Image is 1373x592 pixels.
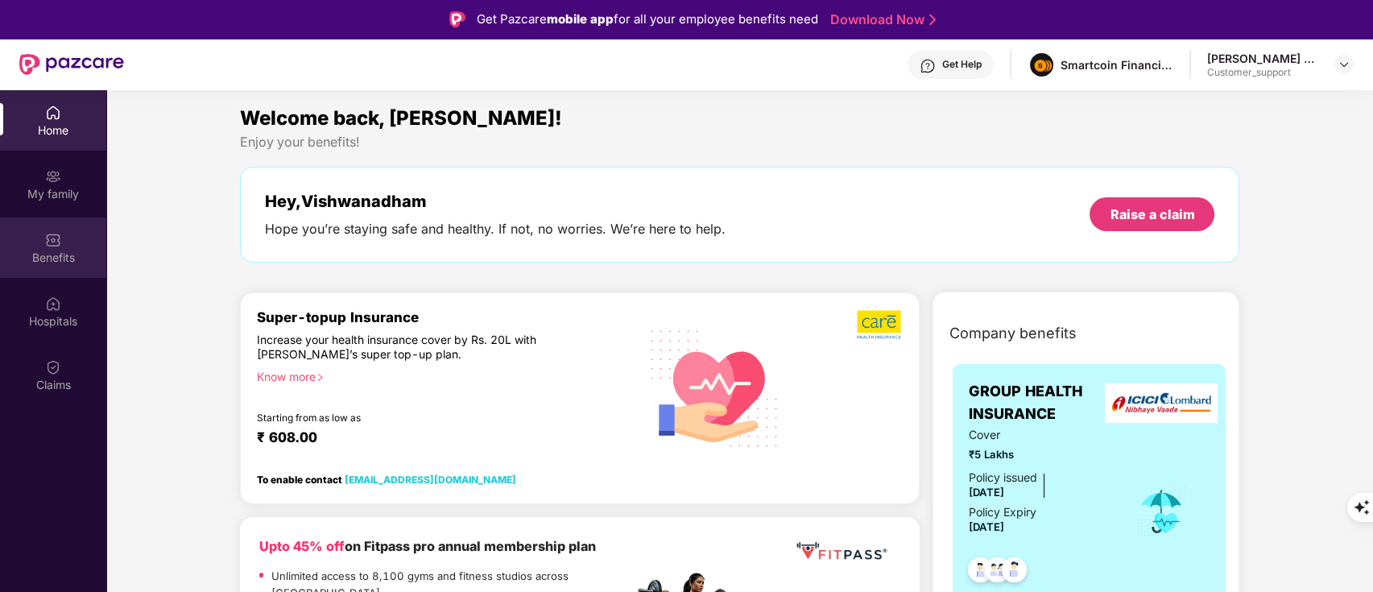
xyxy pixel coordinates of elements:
a: [EMAIL_ADDRESS][DOMAIN_NAME] [345,474,516,486]
span: right [316,373,325,382]
div: Raise a claim [1110,205,1194,223]
img: svg+xml;base64,PHN2ZyB4bWxucz0iaHR0cDovL3d3dy53My5vcmcvMjAwMC9zdmciIHdpZHRoPSI0OC45NDMiIGhlaWdodD... [995,553,1034,592]
div: Get Help [942,58,982,71]
img: svg+xml;base64,PHN2ZyBpZD0iRHJvcGRvd24tMzJ4MzIiIHhtbG5zPSJodHRwOi8vd3d3LnczLm9yZy8yMDAwL3N2ZyIgd2... [1338,58,1350,71]
span: GROUP HEALTH INSURANCE [969,380,1113,426]
span: Company benefits [949,322,1077,345]
div: Enjoy your benefits! [240,134,1240,151]
img: fppp.png [793,536,890,566]
div: Increase your health insurance cover by Rs. 20L with [PERSON_NAME]’s super top-up plan. [257,333,565,362]
img: b5dec4f62d2307b9de63beb79f102df3.png [857,309,903,340]
img: svg+xml;base64,PHN2ZyB4bWxucz0iaHR0cDovL3d3dy53My5vcmcvMjAwMC9zdmciIHdpZHRoPSI0OC45MTUiIGhlaWdodD... [978,553,1017,592]
b: on Fitpass pro annual membership plan [259,538,596,554]
div: Super-topup Insurance [257,309,634,325]
div: Starting from as low as [257,412,565,423]
span: ₹5 Lakhs [969,446,1113,463]
strong: mobile app [547,11,614,27]
img: Stroke [929,11,936,28]
span: Cover [969,426,1113,444]
img: image%20(1).png [1030,53,1053,77]
img: svg+xml;base64,PHN2ZyBpZD0iSG9tZSIgeG1sbnM9Imh0dHA6Ly93d3cudzMub3JnLzIwMDAvc3ZnIiB3aWR0aD0iMjAiIG... [45,105,61,121]
div: Get Pazcare for all your employee benefits need [477,10,818,29]
img: svg+xml;base64,PHN2ZyB4bWxucz0iaHR0cDovL3d3dy53My5vcmcvMjAwMC9zdmciIHhtbG5zOnhsaW5rPSJodHRwOi8vd3... [638,309,792,466]
b: Upto 45% off [259,538,345,554]
div: Hope you’re staying safe and healthy. If not, no worries. We’re here to help. [265,221,726,238]
div: Smartcoin Financials Private Limited [1061,57,1173,72]
img: New Pazcare Logo [19,54,124,75]
img: Logo [449,11,465,27]
div: [PERSON_NAME] Kota [1207,51,1320,66]
img: svg+xml;base64,PHN2ZyBpZD0iQ2xhaW0iIHhtbG5zPSJodHRwOi8vd3d3LnczLm9yZy8yMDAwL3N2ZyIgd2lkdGg9IjIwIi... [45,359,61,375]
img: svg+xml;base64,PHN2ZyBpZD0iSGVscC0zMngzMiIgeG1sbnM9Imh0dHA6Ly93d3cudzMub3JnLzIwMDAvc3ZnIiB3aWR0aD... [920,58,936,74]
div: Customer_support [1207,66,1320,79]
img: svg+xml;base64,PHN2ZyBpZD0iSG9zcGl0YWxzIiB4bWxucz0iaHR0cDovL3d3dy53My5vcmcvMjAwMC9zdmciIHdpZHRoPS... [45,296,61,312]
img: svg+xml;base64,PHN2ZyB4bWxucz0iaHR0cDovL3d3dy53My5vcmcvMjAwMC9zdmciIHdpZHRoPSI0OC45NDMiIGhlaWdodD... [961,553,1000,592]
span: Welcome back, [PERSON_NAME]! [240,106,562,130]
span: [DATE] [969,486,1004,499]
div: Know more [257,370,624,381]
img: insurerLogo [1105,383,1218,423]
div: Hey, Vishwanadham [265,192,726,211]
div: Policy issued [969,469,1037,486]
img: svg+xml;base64,PHN2ZyB3aWR0aD0iMjAiIGhlaWdodD0iMjAiIHZpZXdCb3g9IjAgMCAyMCAyMCIgZmlsbD0ibm9uZSIgeG... [45,168,61,184]
div: To enable contact [257,474,516,485]
img: icon [1135,485,1188,538]
div: Policy Expiry [969,503,1036,521]
a: Download Now [830,11,931,28]
span: [DATE] [969,520,1004,533]
img: svg+xml;base64,PHN2ZyBpZD0iQmVuZWZpdHMiIHhtbG5zPSJodHRwOi8vd3d3LnczLm9yZy8yMDAwL3N2ZyIgd2lkdGg9Ij... [45,232,61,248]
div: ₹ 608.00 [257,429,618,449]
